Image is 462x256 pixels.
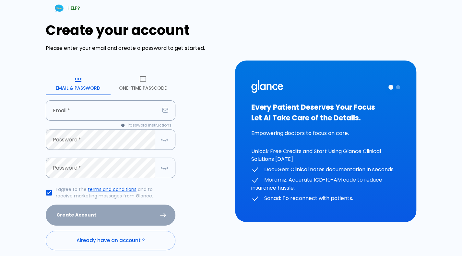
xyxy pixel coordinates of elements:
[46,231,175,250] a: Already have an account ?
[46,72,111,95] button: Email & Password
[46,100,160,121] input: your.email@example.com
[56,186,170,199] p: I agree to the and to receive marketing messages from Glance.
[251,176,400,192] p: Moramiz: Accurate ICD-10-AM code to reduce insurance hassle.
[46,22,227,38] h1: Create your account
[117,121,175,130] button: Password Instructions
[251,148,400,163] p: Unlock Free Credits and Start Using Glance Clinical Solutions [DATE]
[251,195,400,203] p: Sanad: To reconnect with patients.
[251,129,400,137] p: Empowering doctors to focus on care.
[88,186,136,193] a: terms and conditions
[111,72,175,95] button: One-Time Passcode
[53,3,65,14] img: Chat Support
[46,44,227,52] p: Please enter your email and create a password to get started.
[251,166,400,174] p: DocuGen: Clinical notes documentation in seconds.
[128,122,172,128] span: Password Instructions
[251,102,400,123] h3: Every Patient Deserves Your Focus Let AI Take Care of the Details.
